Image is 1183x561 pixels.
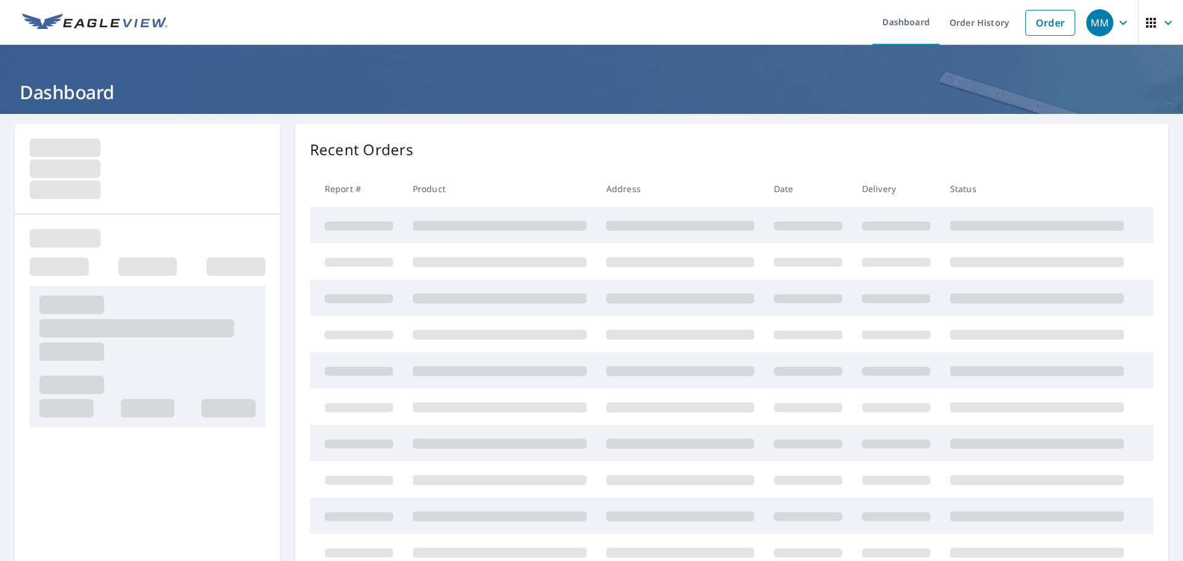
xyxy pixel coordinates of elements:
[852,171,940,207] th: Delivery
[596,171,764,207] th: Address
[764,171,852,207] th: Date
[1025,10,1075,36] a: Order
[310,139,413,161] p: Recent Orders
[15,79,1168,105] h1: Dashboard
[1086,9,1113,36] div: MM
[940,171,1134,207] th: Status
[310,171,403,207] th: Report #
[22,14,168,32] img: EV Logo
[403,171,596,207] th: Product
